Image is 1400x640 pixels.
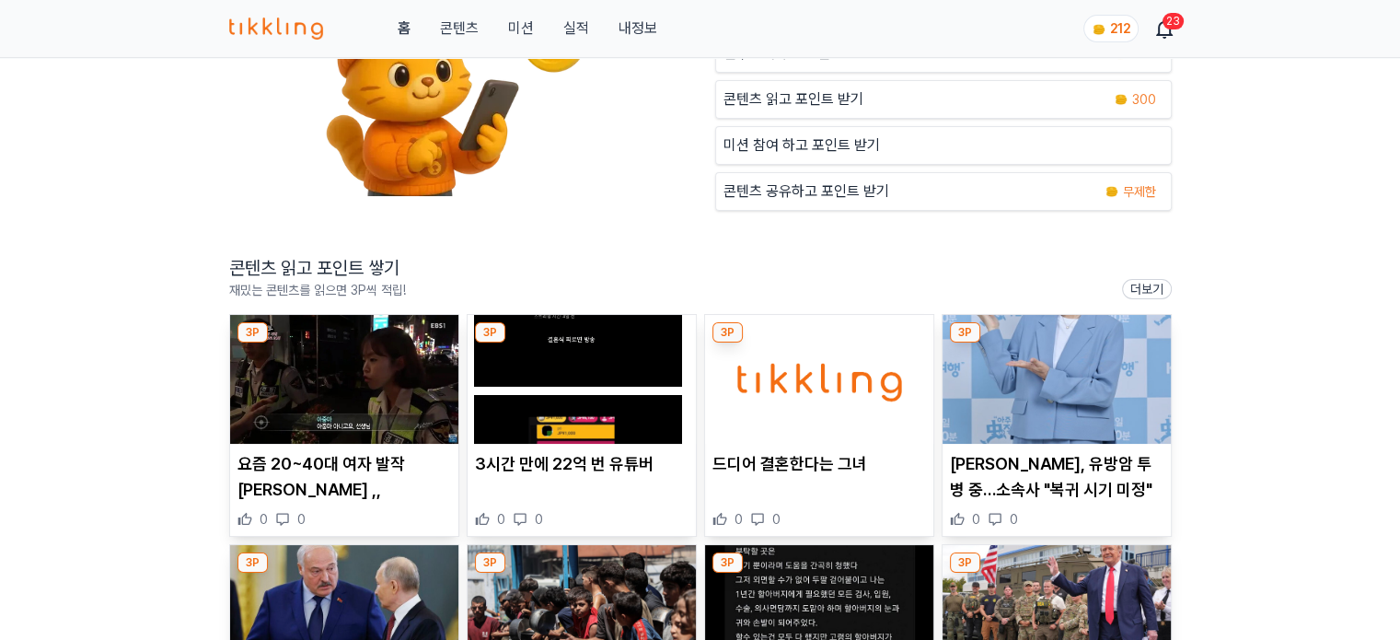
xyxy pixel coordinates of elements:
[772,510,781,529] span: 0
[723,180,889,203] p: 콘텐츠 공유하고 포인트 받기
[237,451,451,503] p: 요즘 20~40대 여자 발작 [PERSON_NAME] ,,
[704,314,934,537] div: 3P 드디어 결혼한다는 그녀 드디어 결혼한다는 그녀 0 0
[230,315,458,444] img: 요즘 20~40대 여자 발작 버튼 ,,
[507,17,533,40] button: 미션
[950,451,1163,503] p: [PERSON_NAME], 유방암 투병 중…소속사 "복귀 시기 미정"
[1110,21,1130,36] span: 212
[712,553,743,573] div: 3P
[723,88,863,111] p: 콘텐츠 읽고 포인트 받기
[735,510,743,529] span: 0
[1163,13,1184,29] div: 23
[229,255,406,281] h2: 콘텐츠 읽고 포인트 쌓기
[972,510,980,529] span: 0
[1123,182,1156,201] span: 무제한
[229,17,324,40] img: 티끌링
[467,314,697,537] div: 3P 3시간 만에 22억 번 유튜버 3시간 만에 22억 번 유튜버 0 0
[1092,22,1106,37] img: coin
[535,510,543,529] span: 0
[237,553,268,573] div: 3P
[297,510,306,529] span: 0
[715,172,1172,211] a: 콘텐츠 공유하고 포인트 받기 coin 무제한
[943,315,1171,444] img: 박미선, 유방암 투병 중…소속사 "복귀 시기 미정"
[705,315,933,444] img: 드디어 결혼한다는 그녀
[712,451,926,477] p: 드디어 결혼한다는 그녀
[1122,279,1172,299] a: 더보기
[1105,184,1119,199] img: coin
[618,17,656,40] a: 내정보
[715,126,1172,165] button: 미션 참여 하고 포인트 받기
[942,314,1172,537] div: 3P 박미선, 유방암 투병 중…소속사 "복귀 시기 미정" [PERSON_NAME], 유방암 투병 중…소속사 "복귀 시기 미정" 0 0
[475,451,688,477] p: 3시간 만에 22억 번 유튜버
[1010,510,1018,529] span: 0
[260,510,268,529] span: 0
[950,553,980,573] div: 3P
[237,322,268,343] div: 3P
[562,17,588,40] a: 실적
[497,510,505,529] span: 0
[475,322,505,343] div: 3P
[229,281,406,299] p: 재밌는 콘텐츠를 읽으면 3P씩 적립!
[229,314,459,537] div: 3P 요즘 20~40대 여자 발작 버튼 ,, 요즘 20~40대 여자 발작 [PERSON_NAME] ,, 0 0
[723,134,880,157] p: 미션 참여 하고 포인트 받기
[439,17,478,40] a: 콘텐츠
[475,553,505,573] div: 3P
[1114,92,1128,107] img: coin
[950,322,980,343] div: 3P
[712,322,743,343] div: 3P
[715,80,1172,119] a: 콘텐츠 읽고 포인트 받기 coin 300
[1132,90,1156,109] span: 300
[1157,17,1172,40] a: 23
[468,315,696,444] img: 3시간 만에 22억 번 유튜버
[397,17,410,40] a: 홈
[1083,15,1135,42] a: coin 212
